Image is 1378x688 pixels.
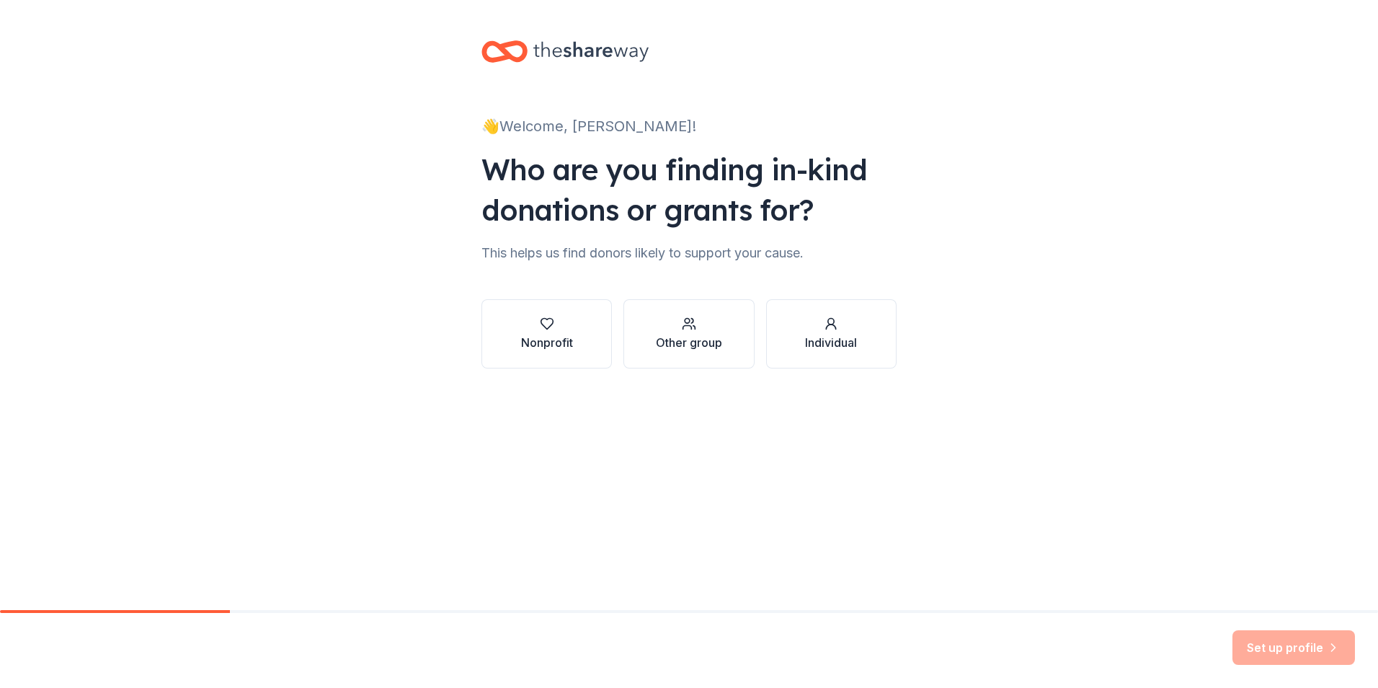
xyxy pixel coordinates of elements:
[656,334,722,351] div: Other group
[805,334,857,351] div: Individual
[521,334,573,351] div: Nonprofit
[481,149,897,230] div: Who are you finding in-kind donations or grants for?
[481,115,897,138] div: 👋 Welcome, [PERSON_NAME]!
[623,299,754,369] button: Other group
[481,299,612,369] button: Nonprofit
[766,299,897,369] button: Individual
[481,242,897,265] div: This helps us find donors likely to support your cause.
